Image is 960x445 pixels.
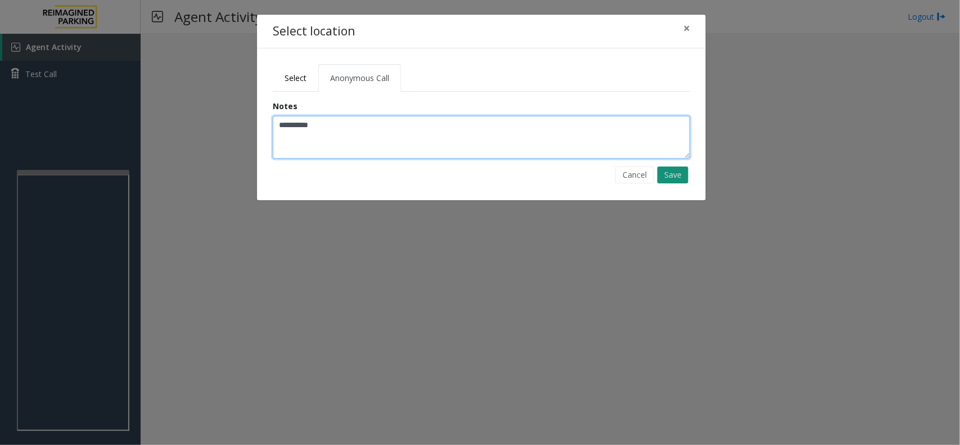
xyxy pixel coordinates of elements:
span: Anonymous Call [330,73,389,83]
ul: Tabs [273,64,690,92]
button: Close [675,15,698,42]
span: Select [285,73,307,83]
label: Notes [273,100,298,112]
span: × [683,20,690,36]
button: Save [657,167,688,183]
button: Cancel [615,167,654,183]
h4: Select location [273,23,355,41]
